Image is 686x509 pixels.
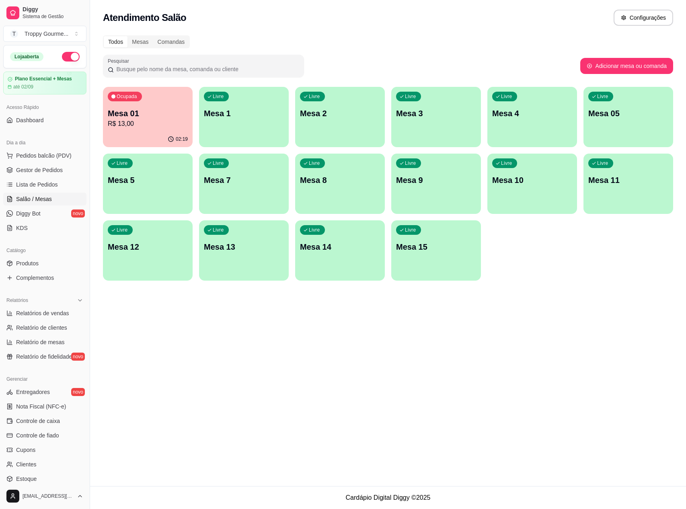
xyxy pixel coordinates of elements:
[3,458,86,471] a: Clientes
[114,65,299,73] input: Pesquisar
[3,429,86,442] a: Controle de fiado
[15,76,72,82] article: Plano Essencial + Mesas
[23,13,83,20] span: Sistema de Gestão
[501,93,512,100] p: Livre
[153,36,189,47] div: Comandas
[103,220,193,281] button: LivreMesa 12
[580,58,673,74] button: Adicionar mesa ou comanda
[588,108,668,119] p: Mesa 05
[396,174,476,186] p: Mesa 9
[396,108,476,119] p: Mesa 3
[3,386,86,398] a: Entregadoresnovo
[108,174,188,186] p: Mesa 5
[16,417,60,425] span: Controle de caixa
[127,36,153,47] div: Mesas
[309,93,320,100] p: Livre
[3,193,86,205] a: Salão / Mesas
[16,195,52,203] span: Salão / Mesas
[204,241,284,252] p: Mesa 13
[3,486,86,506] button: [EMAIL_ADDRESS][DOMAIN_NAME]
[16,259,39,267] span: Produtos
[3,164,86,177] a: Gestor de Pedidos
[16,224,28,232] span: KDS
[6,297,28,304] span: Relatórios
[3,350,86,363] a: Relatório de fidelidadenovo
[103,87,193,147] button: OcupadaMesa 01R$ 13,0002:19
[309,160,320,166] p: Livre
[23,493,74,499] span: [EMAIL_ADDRESS][DOMAIN_NAME]
[3,72,86,94] a: Plano Essencial + Mesasaté 02/09
[3,114,86,127] a: Dashboard
[16,353,72,361] span: Relatório de fidelidade
[492,174,572,186] p: Mesa 10
[16,388,50,396] span: Entregadores
[3,443,86,456] a: Cupons
[103,154,193,214] button: LivreMesa 5
[391,220,481,281] button: LivreMesa 15
[117,160,128,166] p: Livre
[213,160,224,166] p: Livre
[3,149,86,162] button: Pedidos balcão (PDV)
[3,307,86,320] a: Relatórios de vendas
[501,160,512,166] p: Livre
[3,321,86,334] a: Relatório de clientes
[3,415,86,427] a: Controle de caixa
[16,209,41,218] span: Diggy Bot
[3,472,86,485] a: Estoque
[104,36,127,47] div: Todos
[3,373,86,386] div: Gerenciar
[16,402,66,410] span: Nota Fiscal (NFC-e)
[588,174,668,186] p: Mesa 11
[295,220,385,281] button: LivreMesa 14
[204,174,284,186] p: Mesa 7
[405,160,416,166] p: Livre
[25,30,68,38] div: Troppy Gourme ...
[16,324,67,332] span: Relatório de clientes
[405,93,416,100] p: Livre
[3,257,86,270] a: Produtos
[213,93,224,100] p: Livre
[213,227,224,233] p: Livre
[3,222,86,234] a: KDS
[103,11,186,24] h2: Atendimento Salão
[16,166,63,174] span: Gestor de Pedidos
[16,338,65,346] span: Relatório de mesas
[3,400,86,413] a: Nota Fiscal (NFC-e)
[300,241,380,252] p: Mesa 14
[3,271,86,284] a: Complementos
[16,152,72,160] span: Pedidos balcão (PDV)
[3,336,86,349] a: Relatório de mesas
[309,227,320,233] p: Livre
[10,30,18,38] span: T
[199,154,289,214] button: LivreMesa 7
[391,154,481,214] button: LivreMesa 9
[597,93,608,100] p: Livre
[90,486,686,509] footer: Cardápio Digital Diggy © 2025
[396,241,476,252] p: Mesa 15
[391,87,481,147] button: LivreMesa 3
[3,207,86,220] a: Diggy Botnovo
[16,460,37,468] span: Clientes
[405,227,416,233] p: Livre
[108,57,132,64] label: Pesquisar
[23,6,83,13] span: Diggy
[13,84,33,90] article: até 02/09
[487,154,577,214] button: LivreMesa 10
[176,136,188,142] p: 02:19
[62,52,80,62] button: Alterar Status
[492,108,572,119] p: Mesa 4
[583,154,673,214] button: LivreMesa 11
[108,241,188,252] p: Mesa 12
[3,101,86,114] div: Acesso Rápido
[3,136,86,149] div: Dia a dia
[16,274,54,282] span: Complementos
[16,446,35,454] span: Cupons
[300,108,380,119] p: Mesa 2
[583,87,673,147] button: LivreMesa 05
[3,244,86,257] div: Catálogo
[10,52,43,61] div: Loja aberta
[108,108,188,119] p: Mesa 01
[16,181,58,189] span: Lista de Pedidos
[295,87,385,147] button: LivreMesa 2
[597,160,608,166] p: Livre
